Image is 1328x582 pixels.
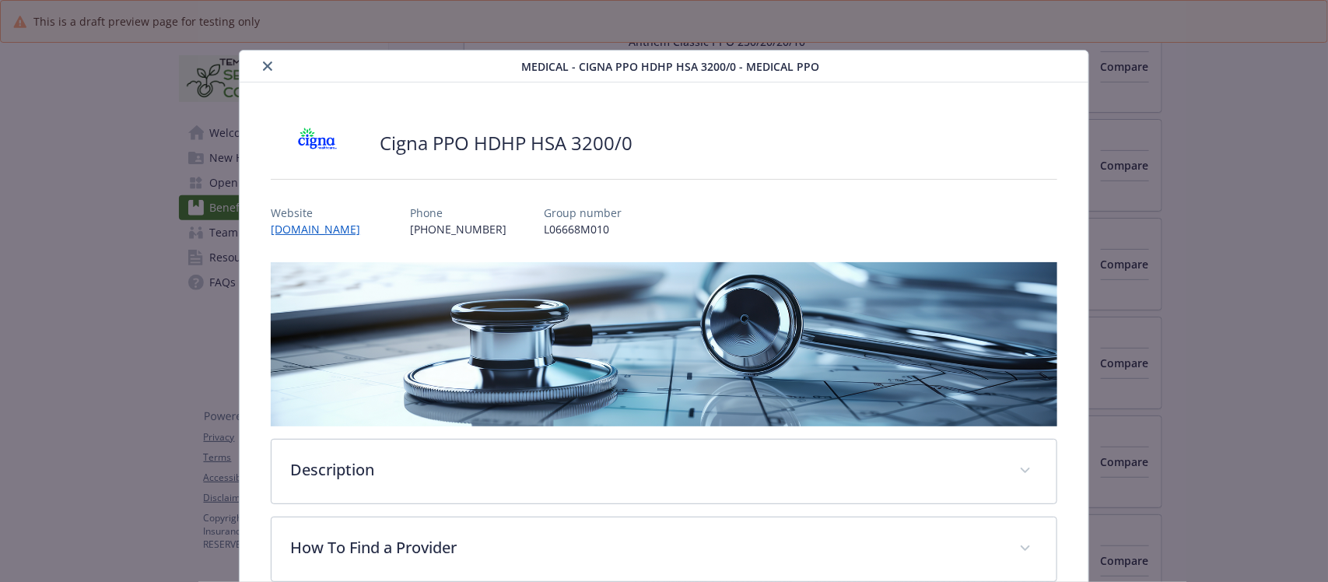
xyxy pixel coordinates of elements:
[258,57,277,75] button: close
[290,458,1000,482] p: Description
[290,536,1000,559] p: How To Find a Provider
[380,130,632,156] h2: Cigna PPO HDHP HSA 3200/0
[521,58,819,75] span: Medical - Cigna PPO HDHP HSA 3200/0 - Medical PPO
[271,205,373,221] p: Website
[271,222,373,237] a: [DOMAIN_NAME]
[544,205,622,221] p: Group number
[544,221,622,237] p: L06668M010
[410,205,506,221] p: Phone
[272,517,1056,581] div: How To Find a Provider
[271,120,364,167] img: CIGNA
[272,440,1056,503] div: Description
[410,221,506,237] p: [PHONE_NUMBER]
[271,262,1056,426] img: banner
